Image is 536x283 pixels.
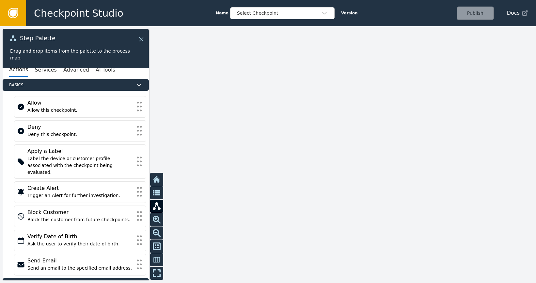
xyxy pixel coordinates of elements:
div: Deny this checkpoint. [27,131,133,138]
div: Send Email [27,257,133,265]
div: Drag and drop items from the palette to the process map. [10,48,141,61]
div: Create Alert [27,184,133,192]
span: Checkpoint Studio [34,6,123,21]
div: Allow [27,99,133,107]
div: Block Customer [27,208,133,216]
div: Send an email to the specified email address. [27,265,133,272]
div: Apply a Label [27,147,133,155]
a: Docs [507,9,528,17]
button: Advanced [63,63,89,77]
div: Verify Date of Birth [27,233,133,241]
div: Ask the user to verify their date of birth. [27,241,133,247]
span: Docs [507,9,520,17]
span: Name [216,10,229,16]
div: Label the device or customer profile associated with the checkpoint being evaluated. [27,155,133,176]
span: Basics [9,82,133,88]
span: Step Palette [20,35,55,41]
button: Select Checkpoint [230,7,335,19]
span: Version [341,10,358,16]
button: Actions [9,63,28,77]
div: Allow this checkpoint. [27,107,133,114]
div: Select Checkpoint [237,10,321,17]
div: Deny [27,123,133,131]
div: Trigger an Alert for further investigation. [27,192,133,199]
button: AI Tools [96,63,115,77]
div: Block this customer from future checkpoints. [27,216,133,223]
button: Services [35,63,56,77]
